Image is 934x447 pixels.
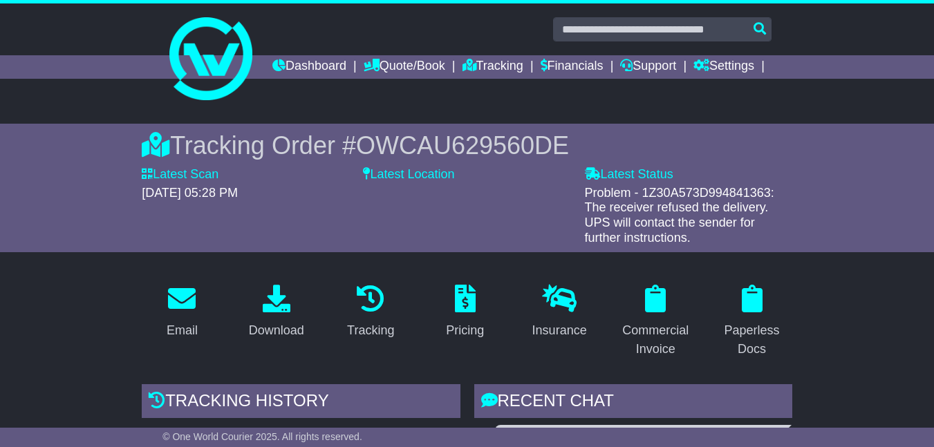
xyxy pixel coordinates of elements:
[620,55,676,79] a: Support
[532,321,587,340] div: Insurance
[142,167,218,182] label: Latest Scan
[446,321,484,340] div: Pricing
[338,280,403,345] a: Tracking
[711,280,792,363] a: Paperless Docs
[720,321,783,359] div: Paperless Docs
[523,280,596,345] a: Insurance
[474,384,792,421] div: RECENT CHAT
[363,167,454,182] label: Latest Location
[613,280,698,363] a: Commercial Invoice
[240,280,313,345] a: Download
[272,55,346,79] a: Dashboard
[142,186,238,200] span: [DATE] 05:28 PM
[541,55,604,79] a: Financials
[356,131,569,160] span: OWCAU629560DE
[158,280,207,345] a: Email
[463,55,523,79] a: Tracking
[167,321,198,340] div: Email
[585,186,774,245] span: Problem - 1Z30A573D994841363: The receiver refused the delivery. UPS will contact the sender for ...
[142,384,460,421] div: Tracking history
[347,321,394,340] div: Tracking
[142,131,792,160] div: Tracking Order #
[585,167,673,182] label: Latest Status
[162,431,362,442] span: © One World Courier 2025. All rights reserved.
[364,55,445,79] a: Quote/Book
[693,55,754,79] a: Settings
[622,321,689,359] div: Commercial Invoice
[437,280,493,345] a: Pricing
[249,321,304,340] div: Download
